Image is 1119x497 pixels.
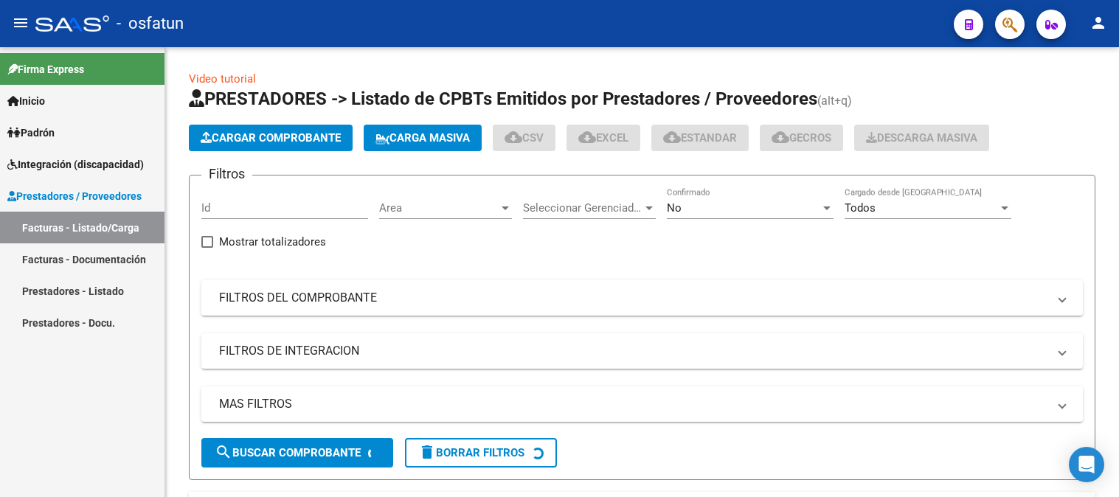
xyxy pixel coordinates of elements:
span: Cargar Comprobante [201,131,341,145]
button: EXCEL [567,125,640,151]
span: Estandar [663,131,737,145]
mat-icon: cloud_download [505,128,522,146]
button: Descarga Masiva [854,125,989,151]
mat-icon: delete [418,443,436,461]
span: Todos [845,201,876,215]
span: Carga Masiva [375,131,470,145]
span: Buscar Comprobante [215,446,361,459]
span: Firma Express [7,61,84,77]
button: Buscar Comprobante [201,438,393,468]
span: Integración (discapacidad) [7,156,144,173]
mat-icon: cloud_download [578,128,596,146]
span: No [667,201,682,215]
mat-panel-title: MAS FILTROS [219,396,1047,412]
mat-icon: cloud_download [663,128,681,146]
a: Video tutorial [189,72,256,86]
mat-icon: menu [12,14,30,32]
mat-expansion-panel-header: FILTROS DE INTEGRACION [201,333,1083,369]
button: Gecros [760,125,843,151]
span: Inicio [7,93,45,109]
h3: Filtros [201,164,252,184]
span: EXCEL [578,131,628,145]
span: Padrón [7,125,55,141]
button: Borrar Filtros [405,438,557,468]
button: CSV [493,125,555,151]
span: CSV [505,131,544,145]
div: Open Intercom Messenger [1069,447,1104,482]
span: (alt+q) [817,94,852,108]
button: Estandar [651,125,749,151]
span: Seleccionar Gerenciador [523,201,642,215]
span: Area [379,201,499,215]
span: Borrar Filtros [418,446,524,459]
span: PRESTADORES -> Listado de CPBTs Emitidos por Prestadores / Proveedores [189,88,817,109]
mat-icon: cloud_download [772,128,789,146]
mat-panel-title: FILTROS DE INTEGRACION [219,343,1047,359]
mat-icon: search [215,443,232,461]
span: Prestadores / Proveedores [7,188,142,204]
span: Descarga Masiva [866,131,977,145]
button: Carga Masiva [364,125,482,151]
span: Gecros [772,131,831,145]
button: Cargar Comprobante [189,125,353,151]
mat-expansion-panel-header: FILTROS DEL COMPROBANTE [201,280,1083,316]
mat-icon: person [1089,14,1107,32]
app-download-masive: Descarga masiva de comprobantes (adjuntos) [854,125,989,151]
span: - osfatun [117,7,184,40]
mat-panel-title: FILTROS DEL COMPROBANTE [219,290,1047,306]
mat-expansion-panel-header: MAS FILTROS [201,386,1083,422]
span: Mostrar totalizadores [219,233,326,251]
